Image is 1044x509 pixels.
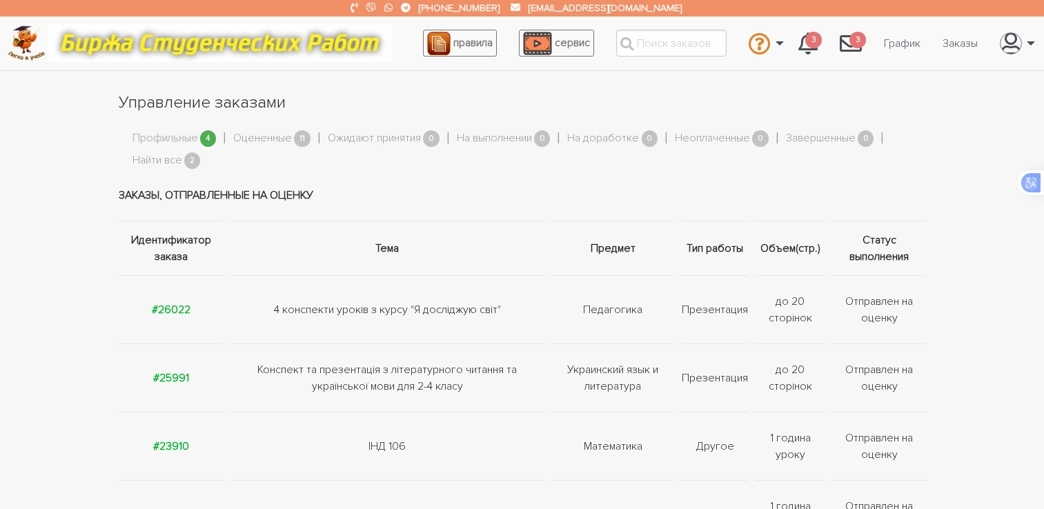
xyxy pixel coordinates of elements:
[849,32,866,49] span: 3
[132,130,198,148] a: Профильные
[829,412,926,480] td: Отправлен на оценку
[678,275,751,343] td: Презентация
[678,412,751,480] td: Другое
[555,36,590,50] span: сервис
[787,25,829,62] a: 3
[751,275,829,343] td: до 20 сторінок
[829,221,926,275] th: Статус выполнения
[48,24,393,62] img: motto-12e01f5a76059d5f6a28199ef077b1f78e012cfde436ab5cf1d4517935686d32.gif
[678,221,751,275] th: Тип работы
[233,130,292,148] a: Оцененные
[548,275,678,343] td: Педагогика
[858,130,874,148] span: 0
[419,2,500,14] a: [PHONE_NUMBER]
[132,152,182,170] a: Найти все
[519,30,594,57] a: сервис
[119,221,228,275] th: Идентификатор заказа
[786,130,856,148] a: Завершенные
[678,343,751,412] td: Презентация
[751,221,829,275] th: Объем(стр.)
[328,130,421,148] a: Ожидают принятия
[829,275,926,343] td: Отправлен на оценку
[153,371,189,385] a: #25991
[805,32,822,49] span: 3
[751,412,829,480] td: 1 година уроку
[227,412,547,480] td: ІНД 106
[457,130,532,148] a: На выполнении
[423,30,497,57] a: правила
[675,130,750,148] a: Неоплаченные
[227,343,547,412] td: Конспект та презентація з літературного читання та української мови для 2-4 класу
[294,130,311,148] span: 11
[642,130,658,148] span: 0
[153,439,189,453] a: #23910
[752,130,769,148] span: 0
[119,91,926,114] h1: Управление заказами
[932,30,989,57] a: Заказы
[534,130,551,148] span: 0
[423,130,440,148] span: 0
[567,130,639,148] a: На доработке
[152,303,190,317] a: #26022
[453,36,493,50] span: правила
[227,221,547,275] th: Тема
[548,221,678,275] th: Предмет
[200,130,217,148] span: 4
[523,32,552,55] img: play_icon-49f7f135c9dc9a03216cfdbccbe1e3994649169d890fb554cedf0eac35a01ba8.png
[829,25,873,62] a: 3
[548,343,678,412] td: Украинский язык и литература
[873,30,932,57] a: График
[529,2,682,14] a: [EMAIL_ADDRESS][DOMAIN_NAME]
[8,26,46,61] img: logo-c4363faeb99b52c628a42810ed6dfb4293a56d4e4775eb116515dfe7f33672af.png
[119,170,926,221] td: Заказы, отправленные на оценку
[227,275,547,343] td: 4 конспекти уроків з курсу "Я досліджую світ"
[829,343,926,412] td: Отправлен на оценку
[751,343,829,412] td: до 20 сторінок
[548,412,678,480] td: Математика
[616,30,727,57] input: Поиск заказов
[184,152,201,170] span: 2
[427,32,451,55] img: agreement_icon-feca34a61ba7f3d1581b08bc946b2ec1ccb426f67415f344566775c155b7f62c.png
